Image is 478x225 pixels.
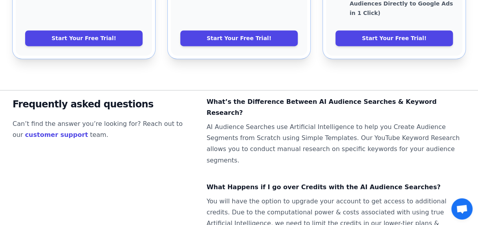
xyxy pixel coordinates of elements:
h2: Frequently asked questions [13,96,194,112]
div: دردشة مفتوحة [451,198,473,219]
dd: AI Audience Searches use Artificial Intelligence to help you Create Audience Segments from Scratc... [207,122,465,166]
p: Can’t find the answer you’re looking for? Reach out to our team. [13,118,194,140]
dt: What Happens if I go over Credits with the AI Audience Searches? [207,181,465,192]
dt: What’s the Difference Between AI Audience Searches & Keyword Research? [207,96,465,118]
a: Start Your Free Trial! [180,30,298,46]
a: customer support [25,131,88,138]
a: Start Your Free Trial! [335,30,453,46]
a: Start Your Free Trial! [25,30,143,46]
